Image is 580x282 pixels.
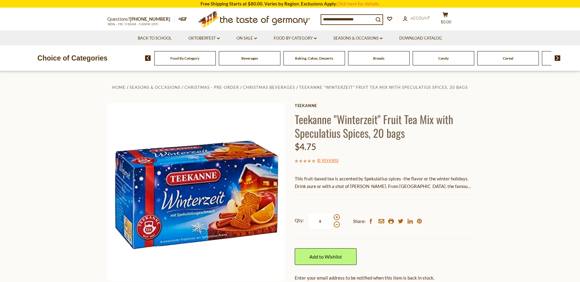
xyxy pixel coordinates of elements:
[295,274,473,282] div: Enter your email address to be notified when this item is back in stock.
[295,103,473,108] a: Teekanne
[308,213,333,230] input: Qty:
[274,35,317,42] a: Food By Category
[295,141,316,152] span: $4.75
[170,56,199,61] a: Food By Category
[241,56,258,61] a: Beverages
[107,103,286,281] img: Teekanne "Winterzeit" Fruit Tea Mix with Speculatius Spices, 20 bags
[112,85,126,90] a: Home
[295,248,357,265] a: Add to Wishlist
[399,35,442,42] a: Download Catalog
[299,85,468,90] a: Teekanne "Winterzeit" Fruit Tea Mix with Speculatius Spices, 20 bags
[107,23,159,26] span: MON - FRI, 9:00AM - 5:00PM (EST)
[295,56,333,61] a: Baking, Cakes, Desserts
[317,157,338,163] span: ( )
[411,16,430,20] span: Account
[237,35,257,42] a: On Sale
[184,85,239,90] a: Christmas - PRE-ORDER
[130,16,170,22] a: [PHONE_NUMBER]
[438,56,449,61] a: Candy
[295,217,304,224] strong: Qty:
[188,35,220,42] a: Oktoberfest
[295,175,473,190] p: This fruit-based tea is accented by Spekulatius spices -the flavor or the winter holidays. Drink ...
[138,35,172,42] a: Back to School
[243,85,295,90] a: Christmas Beverages
[318,157,337,164] a: 0 Reviews
[145,55,151,61] img: previous arrow
[333,35,383,42] a: Seasons & Occasions
[295,112,473,140] h1: Teekanne "Winterzeit" Fruit Tea Mix with Speculatius Spices, 20 bags
[336,1,380,6] a: Click here for details.
[353,218,366,225] span: Share:
[503,56,513,61] a: Cereal
[441,19,451,24] span: $0.00
[403,15,430,22] a: Account
[436,12,455,27] button: $0.00
[373,56,384,61] a: Breads
[130,85,180,90] a: Seasons & Occasions
[107,15,175,23] p: Questions?
[555,55,560,61] img: next arrow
